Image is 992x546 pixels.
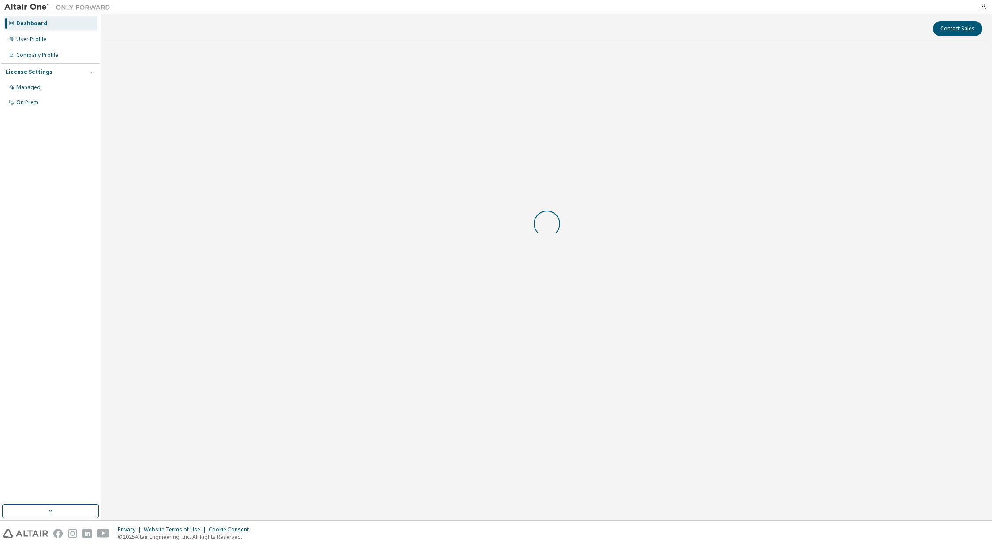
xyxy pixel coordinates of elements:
div: Dashboard [16,20,47,27]
div: Website Terms of Use [144,526,209,533]
div: Company Profile [16,52,58,59]
div: User Profile [16,36,46,43]
div: License Settings [6,68,52,75]
button: Contact Sales [933,21,982,36]
img: instagram.svg [68,529,77,538]
div: Cookie Consent [209,526,254,533]
p: © 2025 Altair Engineering, Inc. All Rights Reserved. [118,533,254,541]
div: On Prem [16,99,38,106]
div: Managed [16,84,41,91]
img: altair_logo.svg [3,529,48,538]
img: linkedin.svg [82,529,92,538]
img: Altair One [4,3,115,11]
img: facebook.svg [53,529,63,538]
div: Privacy [118,526,144,533]
img: youtube.svg [97,529,110,538]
